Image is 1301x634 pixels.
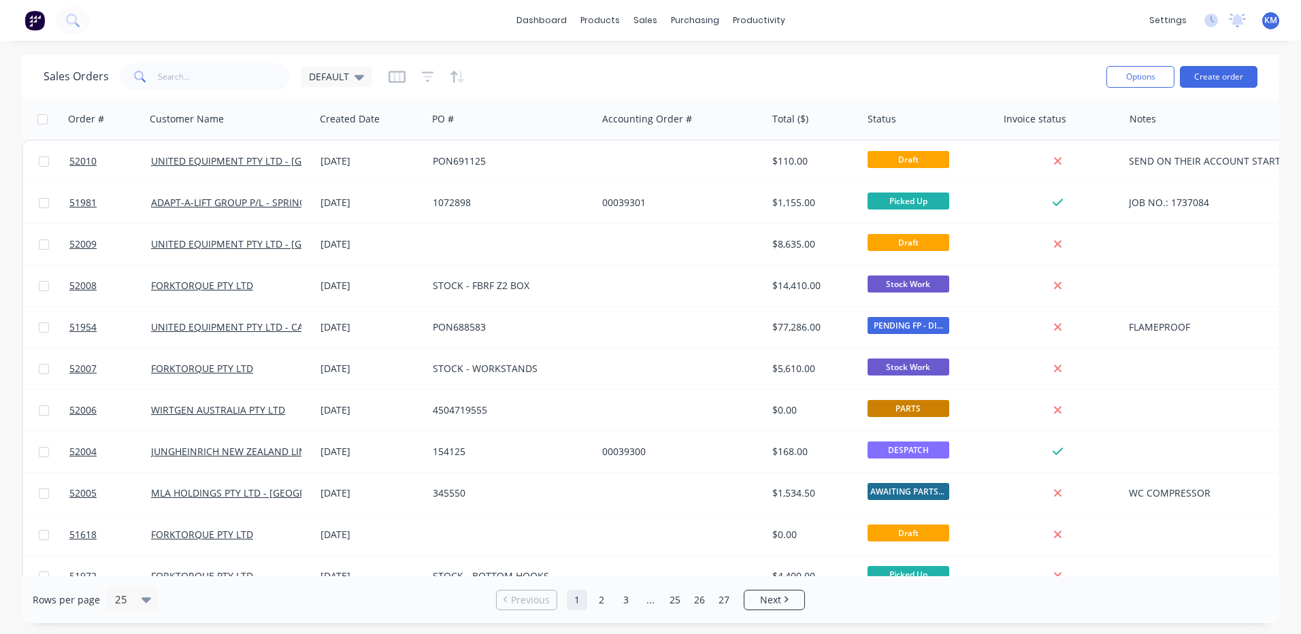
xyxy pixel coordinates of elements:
span: 52010 [69,154,97,168]
a: MLA HOLDINGS PTY LTD - [GEOGRAPHIC_DATA] [151,486,363,499]
div: PO # [432,112,454,126]
div: [DATE] [320,279,422,293]
img: Factory [24,10,45,31]
div: productivity [726,10,792,31]
div: Notes [1130,112,1156,126]
div: [DATE] [320,486,422,500]
div: [DATE] [320,569,422,583]
span: DESPATCH [868,441,949,458]
span: Picked Up [868,193,949,210]
div: $168.00 [772,445,852,458]
div: [DATE] [320,237,422,251]
div: $1,155.00 [772,196,852,210]
div: sales [627,10,664,31]
span: 52005 [69,486,97,500]
a: Page 3 [616,590,636,610]
span: PENDING FP - DI... [868,317,949,334]
span: 51954 [69,320,97,334]
span: Picked Up [868,566,949,583]
span: DEFAULT [309,69,349,84]
div: 345550 [433,486,584,500]
span: PARTS [868,400,949,417]
span: Next [760,593,781,607]
div: [DATE] [320,320,422,334]
div: [DATE] [320,362,422,376]
div: Accounting Order # [602,112,692,126]
a: 52006 [69,390,151,431]
div: settings [1142,10,1193,31]
a: 52010 [69,141,151,182]
button: Create order [1180,66,1257,88]
a: 52007 [69,348,151,389]
div: $110.00 [772,154,852,168]
div: 154125 [433,445,584,458]
div: products [574,10,627,31]
div: $5,610.00 [772,362,852,376]
span: 51618 [69,528,97,541]
a: 51618 [69,514,151,555]
a: Page 2 [591,590,612,610]
div: STOCK - WORKSTANDS [433,362,584,376]
a: 52005 [69,473,151,514]
span: 51972 [69,569,97,583]
a: UNITED EQUIPMENT PTY LTD - CAVAN [151,320,322,333]
a: Page 26 [689,590,710,610]
a: 52004 [69,431,151,472]
a: 51972 [69,556,151,597]
div: 4504719555 [433,403,584,417]
div: PON688583 [433,320,584,334]
a: dashboard [510,10,574,31]
div: STOCK - BOTTOM HOOKS [433,569,584,583]
ul: Pagination [491,590,810,610]
a: JUNGHEINRICH NEW ZEALAND LIMITED [151,445,328,458]
div: $14,410.00 [772,279,852,293]
div: [DATE] [320,528,422,541]
span: Stock Work [868,358,949,376]
div: Order # [68,112,104,126]
div: 00039300 [602,445,753,458]
a: ADAPT-A-LIFT GROUP P/L - SPRINGVALE [151,196,328,209]
span: Draft [868,151,949,168]
div: Customer Name [150,112,224,126]
a: 51981 [69,182,151,223]
span: Draft [868,524,949,541]
span: KM [1264,14,1277,27]
span: Rows per page [33,593,100,607]
a: FORKTORQUE PTY LTD [151,528,253,541]
a: Jump forward [640,590,661,610]
input: Search... [158,63,291,90]
a: UNITED EQUIPMENT PTY LTD - [GEOGRAPHIC_DATA] [151,154,385,167]
div: [DATE] [320,445,422,458]
button: Options [1106,66,1174,88]
div: 00039301 [602,196,753,210]
span: 52008 [69,279,97,293]
span: 52009 [69,237,97,251]
div: $0.00 [772,403,852,417]
div: purchasing [664,10,726,31]
a: Page 25 [665,590,685,610]
div: $77,286.00 [772,320,852,334]
span: AWAITING PARTS ... [868,483,949,500]
a: UNITED EQUIPMENT PTY LTD - [GEOGRAPHIC_DATA] [151,237,385,250]
span: Draft [868,234,949,251]
div: $8,635.00 [772,237,852,251]
div: $4,400.00 [772,569,852,583]
div: $0.00 [772,528,852,541]
a: FORKTORQUE PTY LTD [151,569,253,582]
a: Page 1 is your current page [567,590,587,610]
a: Page 27 [714,590,734,610]
div: Invoice status [1004,112,1066,126]
span: 52007 [69,362,97,376]
a: 52008 [69,265,151,306]
a: FORKTORQUE PTY LTD [151,279,253,292]
span: 52006 [69,403,97,417]
a: FORKTORQUE PTY LTD [151,362,253,375]
span: 52004 [69,445,97,458]
div: Created Date [320,112,380,126]
div: Status [868,112,896,126]
div: $1,534.50 [772,486,852,500]
a: 51954 [69,307,151,348]
div: STOCK - FBRF Z2 BOX [433,279,584,293]
div: Total ($) [772,112,808,126]
a: Next page [744,593,804,607]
